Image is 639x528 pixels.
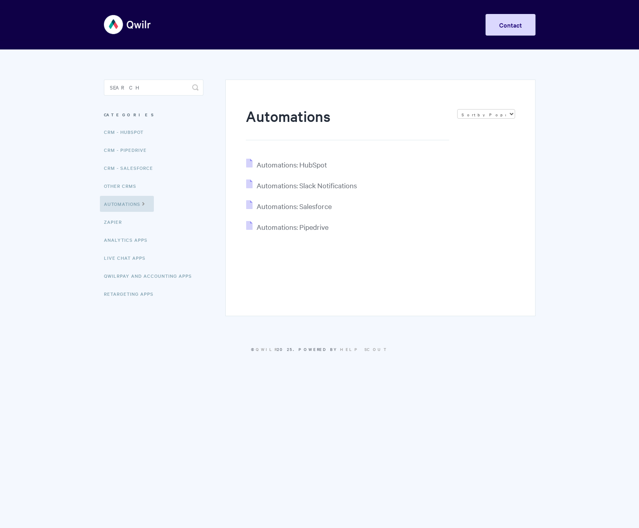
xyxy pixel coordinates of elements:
[104,10,151,40] img: Qwilr Help Center
[104,160,159,176] a: CRM - Salesforce
[246,222,328,231] a: Automations: Pipedrive
[104,142,153,158] a: CRM - Pipedrive
[299,346,388,352] span: Powered by
[246,201,332,211] a: Automations: Salesforce
[246,160,327,169] a: Automations: HubSpot
[104,286,159,302] a: Retargeting Apps
[104,232,153,248] a: Analytics Apps
[100,196,154,212] a: Automations
[104,268,198,284] a: QwilrPay and Accounting Apps
[104,346,535,353] p: © 2025.
[486,14,535,36] a: Contact
[104,214,128,230] a: Zapier
[246,106,449,140] h1: Automations
[104,178,142,194] a: Other CRMs
[104,124,149,140] a: CRM - HubSpot
[257,181,357,190] span: Automations: Slack Notifications
[256,346,277,352] a: Qwilr
[457,109,515,119] select: Page reloads on selection
[104,108,203,122] h3: Categories
[257,160,327,169] span: Automations: HubSpot
[257,201,332,211] span: Automations: Salesforce
[104,80,203,96] input: Search
[104,250,151,266] a: Live Chat Apps
[257,222,328,231] span: Automations: Pipedrive
[246,181,357,190] a: Automations: Slack Notifications
[340,346,388,352] a: Help Scout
